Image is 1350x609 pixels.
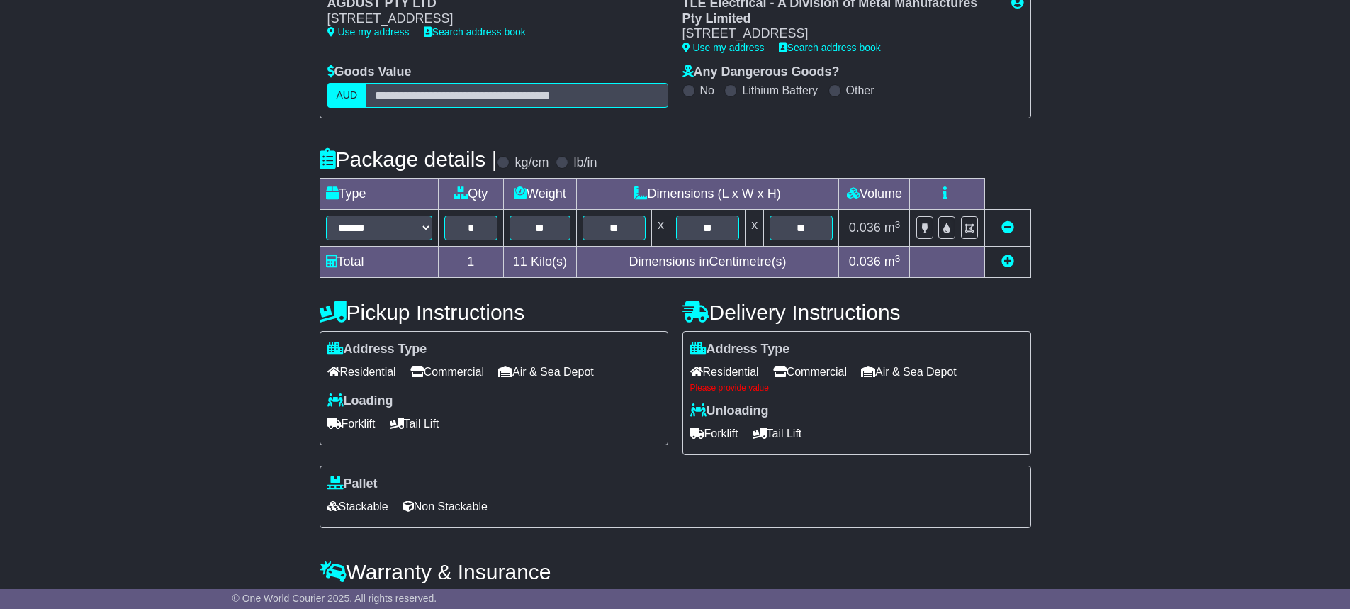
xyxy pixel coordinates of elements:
[424,26,526,38] a: Search address book
[327,11,654,27] div: [STREET_ADDRESS]
[682,42,765,53] a: Use my address
[320,301,668,324] h4: Pickup Instructions
[232,593,437,604] span: © One World Courier 2025. All rights reserved.
[846,84,874,97] label: Other
[682,65,840,80] label: Any Dangerous Goods?
[320,247,438,278] td: Total
[438,247,504,278] td: 1
[682,26,997,42] div: [STREET_ADDRESS]
[327,393,393,409] label: Loading
[438,179,504,210] td: Qty
[327,476,378,492] label: Pallet
[690,342,790,357] label: Address Type
[403,496,488,518] span: Non Stackable
[513,255,527,269] span: 11
[779,42,881,53] a: Search address book
[514,155,549,171] label: kg/cm
[849,220,881,235] span: 0.036
[498,361,594,383] span: Air & Sea Depot
[320,560,1031,583] h4: Warranty & Insurance
[504,179,577,210] td: Weight
[861,361,957,383] span: Air & Sea Depot
[1001,255,1014,269] a: Add new item
[682,301,1031,324] h4: Delivery Instructions
[753,423,802,445] span: Tail Lift
[884,220,901,235] span: m
[884,255,901,269] span: m
[742,84,818,97] label: Lithium Battery
[327,65,412,80] label: Goods Value
[410,361,484,383] span: Commercial
[690,383,1023,393] div: Please provide value
[576,179,839,210] td: Dimensions (L x W x H)
[690,423,738,445] span: Forklift
[1001,220,1014,235] a: Remove this item
[690,403,769,419] label: Unloading
[327,26,410,38] a: Use my address
[690,361,759,383] span: Residential
[327,413,376,435] span: Forklift
[327,83,367,108] label: AUD
[390,413,439,435] span: Tail Lift
[327,342,427,357] label: Address Type
[651,210,670,247] td: x
[773,361,847,383] span: Commercial
[320,179,438,210] td: Type
[327,496,388,518] span: Stackable
[895,253,901,264] sup: 3
[327,361,396,383] span: Residential
[839,179,910,210] td: Volume
[573,155,597,171] label: lb/in
[504,247,577,278] td: Kilo(s)
[700,84,714,97] label: No
[320,147,497,171] h4: Package details |
[746,210,764,247] td: x
[576,247,839,278] td: Dimensions in Centimetre(s)
[849,255,881,269] span: 0.036
[895,219,901,230] sup: 3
